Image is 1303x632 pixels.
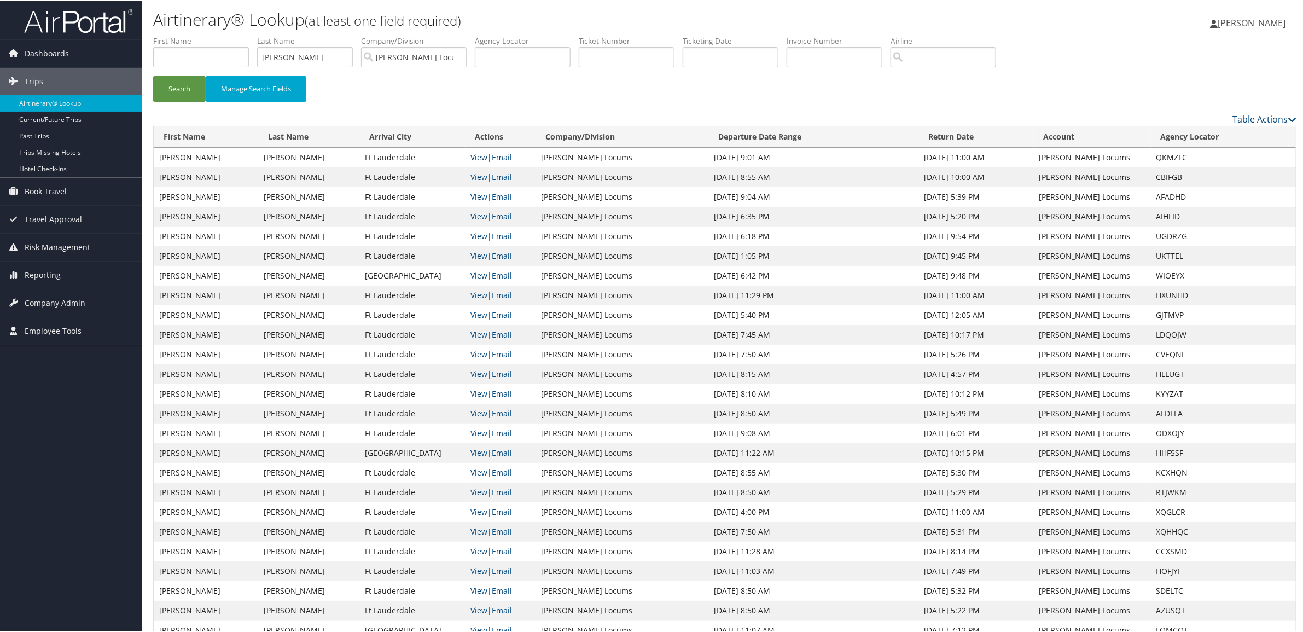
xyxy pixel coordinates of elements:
[492,151,512,161] a: Email
[258,225,359,245] td: [PERSON_NAME]
[1151,186,1296,206] td: AFADHD
[492,171,512,181] a: Email
[492,368,512,378] a: Email
[25,39,69,66] span: Dashboards
[470,584,487,595] a: View
[1151,541,1296,560] td: CCXSMD
[258,501,359,521] td: [PERSON_NAME]
[1034,265,1151,285] td: [PERSON_NAME] Locums
[708,363,918,383] td: [DATE] 8:15 AM
[258,580,359,600] td: [PERSON_NAME]
[1151,166,1296,186] td: CBIFGB
[536,265,709,285] td: [PERSON_NAME] Locums
[359,442,465,462] td: [GEOGRAPHIC_DATA]
[1151,265,1296,285] td: WIOEYX
[154,304,258,324] td: [PERSON_NAME]
[465,245,536,265] td: |
[465,462,536,482] td: |
[359,304,465,324] td: Ft Lauderdale
[258,560,359,580] td: [PERSON_NAME]
[470,309,487,319] a: View
[470,151,487,161] a: View
[492,565,512,575] a: Email
[1218,16,1285,28] span: [PERSON_NAME]
[492,447,512,457] a: Email
[536,225,709,245] td: [PERSON_NAME] Locums
[708,304,918,324] td: [DATE] 5:40 PM
[25,67,43,94] span: Trips
[258,482,359,501] td: [PERSON_NAME]
[359,363,465,383] td: Ft Lauderdale
[465,560,536,580] td: |
[465,580,536,600] td: |
[258,462,359,482] td: [PERSON_NAME]
[492,328,512,339] a: Email
[492,545,512,555] a: Email
[154,541,258,560] td: [PERSON_NAME]
[1151,482,1296,501] td: RTJWKM
[708,521,918,541] td: [DATE] 7:50 AM
[492,309,512,319] a: Email
[154,225,258,245] td: [PERSON_NAME]
[492,230,512,240] a: Email
[359,186,465,206] td: Ft Lauderdale
[708,462,918,482] td: [DATE] 8:55 AM
[25,316,82,344] span: Employee Tools
[359,344,465,363] td: Ft Lauderdale
[258,344,359,363] td: [PERSON_NAME]
[536,541,709,560] td: [PERSON_NAME] Locums
[536,304,709,324] td: [PERSON_NAME] Locums
[536,422,709,442] td: [PERSON_NAME] Locums
[154,501,258,521] td: [PERSON_NAME]
[465,541,536,560] td: |
[536,383,709,403] td: [PERSON_NAME] Locums
[536,462,709,482] td: [PERSON_NAME] Locums
[465,363,536,383] td: |
[470,269,487,280] a: View
[1034,541,1151,560] td: [PERSON_NAME] Locums
[465,422,536,442] td: |
[492,525,512,536] a: Email
[258,363,359,383] td: [PERSON_NAME]
[465,304,536,324] td: |
[1151,521,1296,541] td: XQHHQC
[536,324,709,344] td: [PERSON_NAME] Locums
[470,506,487,516] a: View
[465,324,536,344] td: |
[359,541,465,560] td: Ft Lauderdale
[1151,383,1296,403] td: KYYZAT
[1034,363,1151,383] td: [PERSON_NAME] Locums
[492,427,512,437] a: Email
[470,190,487,201] a: View
[492,289,512,299] a: Email
[918,206,1033,225] td: [DATE] 5:20 PM
[258,206,359,225] td: [PERSON_NAME]
[708,245,918,265] td: [DATE] 1:05 PM
[154,600,258,619] td: [PERSON_NAME]
[258,147,359,166] td: [PERSON_NAME]
[918,521,1033,541] td: [DATE] 5:31 PM
[536,442,709,462] td: [PERSON_NAME] Locums
[154,363,258,383] td: [PERSON_NAME]
[1034,403,1151,422] td: [PERSON_NAME] Locums
[465,501,536,521] td: |
[918,363,1033,383] td: [DATE] 4:57 PM
[708,206,918,225] td: [DATE] 6:35 PM
[492,387,512,398] a: Email
[708,501,918,521] td: [DATE] 4:00 PM
[359,265,465,285] td: [GEOGRAPHIC_DATA]
[154,166,258,186] td: [PERSON_NAME]
[359,422,465,442] td: Ft Lauderdale
[492,348,512,358] a: Email
[258,422,359,442] td: [PERSON_NAME]
[918,147,1033,166] td: [DATE] 11:00 AM
[918,166,1033,186] td: [DATE] 10:00 AM
[492,584,512,595] a: Email
[154,186,258,206] td: [PERSON_NAME]
[1034,462,1151,482] td: [PERSON_NAME] Locums
[536,344,709,363] td: [PERSON_NAME] Locums
[470,447,487,457] a: View
[465,403,536,422] td: |
[465,166,536,186] td: |
[708,166,918,186] td: [DATE] 8:55 AM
